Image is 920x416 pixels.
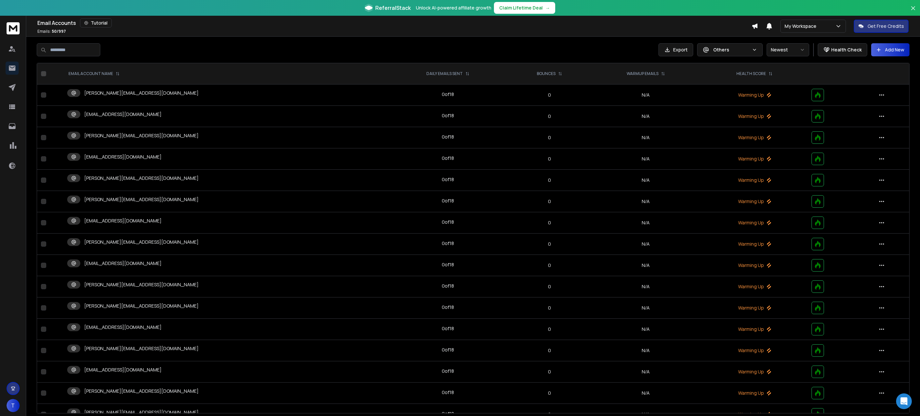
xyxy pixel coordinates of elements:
[705,326,804,332] p: Warming Up
[513,219,586,226] p: 0
[84,345,199,352] p: [PERSON_NAME][EMAIL_ADDRESS][DOMAIN_NAME]
[442,368,454,374] div: 0 of 18
[513,326,586,332] p: 0
[590,276,701,297] td: N/A
[84,154,162,160] p: [EMAIL_ADDRESS][DOMAIN_NAME]
[705,369,804,375] p: Warming Up
[416,5,491,11] p: Unlock AI-powered affiliate growth
[590,191,701,212] td: N/A
[513,113,586,120] p: 0
[84,196,199,203] p: [PERSON_NAME][EMAIL_ADDRESS][DOMAIN_NAME]
[590,234,701,255] td: N/A
[84,260,162,267] p: [EMAIL_ADDRESS][DOMAIN_NAME]
[442,304,454,311] div: 0 of 18
[831,47,862,53] p: Health Check
[627,71,658,76] p: WARMUP EMAILS
[442,325,454,332] div: 0 of 18
[84,132,199,139] p: [PERSON_NAME][EMAIL_ADDRESS][DOMAIN_NAME]
[705,156,804,162] p: Warming Up
[590,85,701,106] td: N/A
[84,409,199,416] p: [PERSON_NAME][EMAIL_ADDRESS][DOMAIN_NAME]
[442,347,454,353] div: 0 of 18
[868,23,904,29] p: Get Free Credits
[513,283,586,290] p: 0
[513,177,586,183] p: 0
[590,319,701,340] td: N/A
[545,5,550,11] span: →
[442,219,454,225] div: 0 of 18
[590,127,701,148] td: N/A
[84,388,199,394] p: [PERSON_NAME][EMAIL_ADDRESS][DOMAIN_NAME]
[896,393,912,409] div: Open Intercom Messenger
[705,283,804,290] p: Warming Up
[705,113,804,120] p: Warming Up
[590,170,701,191] td: N/A
[590,255,701,276] td: N/A
[52,28,66,34] span: 50 / 997
[590,297,701,319] td: N/A
[513,92,586,98] p: 0
[854,20,909,33] button: Get Free Credits
[736,71,766,76] p: HEALTH SCORE
[442,134,454,140] div: 0 of 18
[705,347,804,354] p: Warming Up
[84,324,162,331] p: [EMAIL_ADDRESS][DOMAIN_NAME]
[871,43,910,56] button: Add New
[37,18,752,28] div: Email Accounts
[705,177,804,183] p: Warming Up
[590,383,701,404] td: N/A
[513,305,586,311] p: 0
[442,112,454,119] div: 0 of 18
[705,241,804,247] p: Warming Up
[513,156,586,162] p: 0
[442,283,454,289] div: 0 of 18
[84,239,199,245] p: [PERSON_NAME][EMAIL_ADDRESS][DOMAIN_NAME]
[513,369,586,375] p: 0
[590,148,701,170] td: N/A
[705,219,804,226] p: Warming Up
[442,261,454,268] div: 0 of 18
[705,390,804,396] p: Warming Up
[590,340,701,361] td: N/A
[426,71,463,76] p: DAILY EMAILS SENT
[713,47,749,53] p: Others
[590,212,701,234] td: N/A
[590,361,701,383] td: N/A
[84,367,162,373] p: [EMAIL_ADDRESS][DOMAIN_NAME]
[37,29,66,34] p: Emails :
[590,106,701,127] td: N/A
[84,281,199,288] p: [PERSON_NAME][EMAIL_ADDRESS][DOMAIN_NAME]
[785,23,819,29] p: My Workspace
[537,71,556,76] p: BOUNCES
[705,134,804,141] p: Warming Up
[84,303,199,309] p: [PERSON_NAME][EMAIL_ADDRESS][DOMAIN_NAME]
[69,71,120,76] div: EMAIL ACCOUNT NAME
[705,305,804,311] p: Warming Up
[442,198,454,204] div: 0 of 18
[513,390,586,396] p: 0
[818,43,867,56] button: Health Check
[658,43,693,56] button: Export
[7,399,20,412] button: T
[767,43,809,56] button: Newest
[442,389,454,396] div: 0 of 18
[84,217,162,224] p: [EMAIL_ADDRESS][DOMAIN_NAME]
[375,4,411,12] span: ReferralStack
[513,198,586,205] p: 0
[513,134,586,141] p: 0
[513,262,586,269] p: 0
[513,241,586,247] p: 0
[442,176,454,183] div: 0 of 18
[705,92,804,98] p: Warming Up
[80,18,112,28] button: Tutorial
[513,347,586,354] p: 0
[84,90,199,96] p: [PERSON_NAME][EMAIL_ADDRESS][DOMAIN_NAME]
[442,155,454,161] div: 0 of 18
[442,91,454,98] div: 0 of 18
[705,262,804,269] p: Warming Up
[84,175,199,181] p: [PERSON_NAME][EMAIL_ADDRESS][DOMAIN_NAME]
[494,2,555,14] button: Claim Lifetime Deal→
[909,4,917,20] button: Close banner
